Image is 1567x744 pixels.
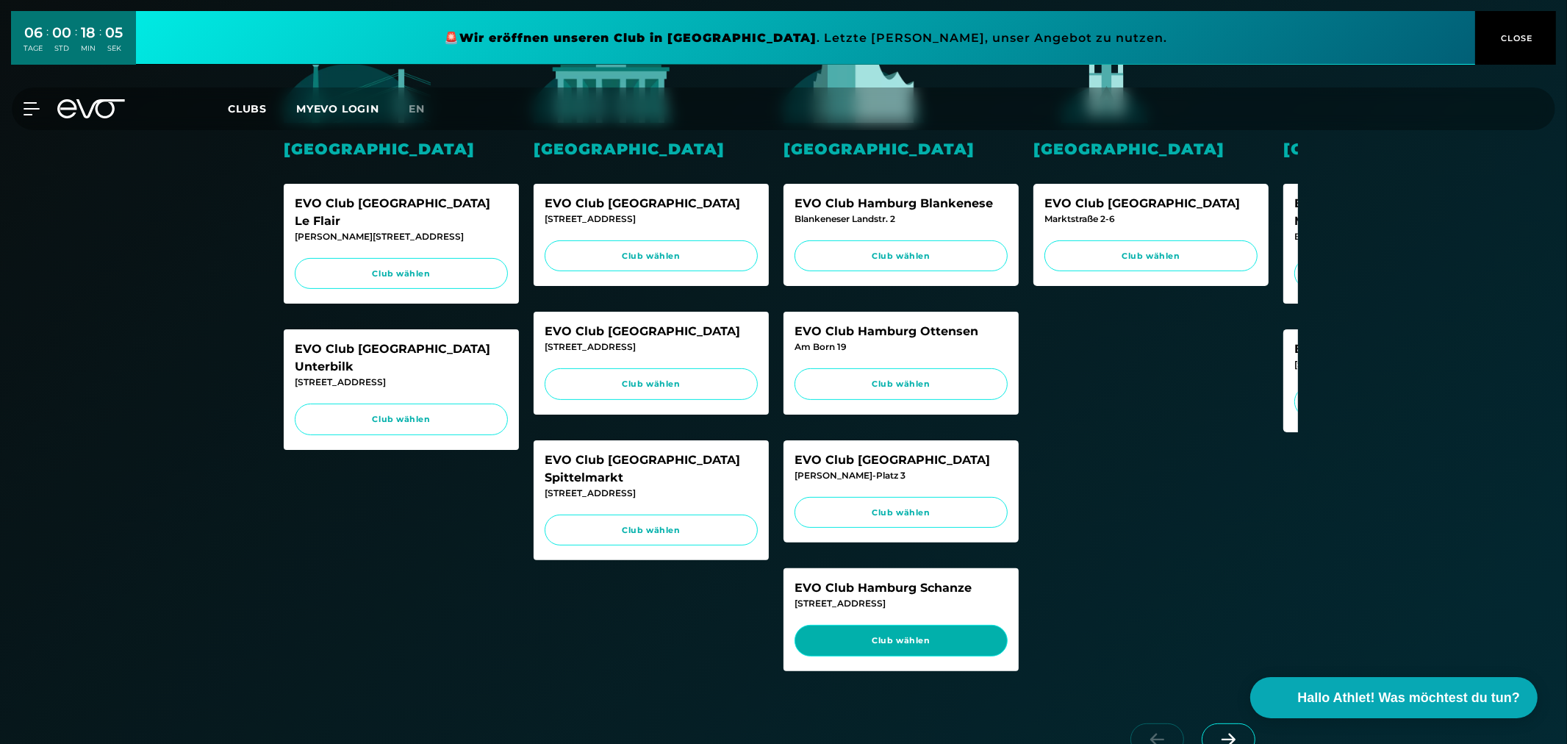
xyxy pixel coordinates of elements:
a: Club wählen [295,258,508,290]
span: Club wählen [808,250,994,262]
span: CLOSE [1498,32,1534,45]
div: TAGE [24,43,43,54]
a: en [409,101,442,118]
span: Club wählen [1058,250,1244,262]
div: EVO Club [GEOGRAPHIC_DATA] Maxvorstadt [1294,195,1507,230]
div: EVO Club [GEOGRAPHIC_DATA] [545,323,758,340]
a: Club wählen [1044,240,1258,272]
div: : [76,24,78,62]
a: Club wählen [295,404,508,435]
a: Club wählen [795,625,1008,657]
div: Marktstraße 2-6 [1044,212,1258,226]
a: Clubs [228,101,296,115]
a: Club wählen [795,368,1008,400]
div: [STREET_ADDRESS] [295,376,508,389]
div: [GEOGRAPHIC_DATA] [783,137,1019,160]
div: : [47,24,49,62]
div: Am Born 19 [795,340,1008,354]
a: Club wählen [795,240,1008,272]
div: EVO Club [GEOGRAPHIC_DATA] [1044,195,1258,212]
div: EVO Club [GEOGRAPHIC_DATA] [545,195,758,212]
a: Club wählen [545,368,758,400]
div: : [100,24,102,62]
button: Hallo Athlet! Was möchtest du tun? [1250,677,1538,718]
div: 06 [24,22,43,43]
div: [GEOGRAPHIC_DATA] [1033,137,1269,160]
div: [PERSON_NAME]-Platz 3 [795,469,1008,482]
div: SEK [106,43,123,54]
div: EVO Club [GEOGRAPHIC_DATA] Le Flair [295,195,508,230]
a: MYEVO LOGIN [296,102,379,115]
a: Club wählen [545,240,758,272]
span: Club wählen [559,378,744,390]
div: MIN [82,43,96,54]
div: EVO Club [GEOGRAPHIC_DATA] Unterbilk [295,340,508,376]
div: [GEOGRAPHIC_DATA] [534,137,769,160]
div: EVO Club Hamburg Schanze [795,579,1008,597]
span: Club wählen [309,413,494,426]
div: Briennerstr. 55 [1294,230,1507,243]
span: en [409,102,425,115]
div: Blankeneser Landstr. 2 [795,212,1008,226]
div: [STREET_ADDRESS] [545,340,758,354]
div: [STREET_ADDRESS] [545,487,758,500]
div: [GEOGRAPHIC_DATA] [1283,137,1518,160]
div: [STREET_ADDRESS] [795,597,1008,610]
span: Club wählen [559,250,744,262]
div: EVO Club Hamburg Ottensen [795,323,1008,340]
span: Club wählen [808,634,994,647]
div: [STREET_ADDRESS] [545,212,758,226]
div: EVO Club Hamburg Blankenese [795,195,1008,212]
div: EVO Club [GEOGRAPHIC_DATA] Spittelmarkt [545,451,758,487]
span: Clubs [228,102,267,115]
div: STD [53,43,72,54]
div: 18 [82,22,96,43]
div: [GEOGRAPHIC_DATA] [284,137,519,160]
div: [STREET_ADDRESS] [1294,358,1507,371]
a: Club wählen [795,497,1008,529]
span: Hallo Athlet! Was möchtest du tun? [1297,688,1520,708]
div: 05 [106,22,123,43]
div: EVO Club München Glockenbach [1294,340,1507,358]
span: Club wählen [808,507,994,519]
span: Club wählen [559,524,744,537]
a: Club wählen [545,515,758,546]
div: [PERSON_NAME][STREET_ADDRESS] [295,230,508,243]
span: Club wählen [309,268,494,280]
div: EVO Club [GEOGRAPHIC_DATA] [795,451,1008,469]
span: Club wählen [808,378,994,390]
div: 00 [53,22,72,43]
button: CLOSE [1475,11,1556,65]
